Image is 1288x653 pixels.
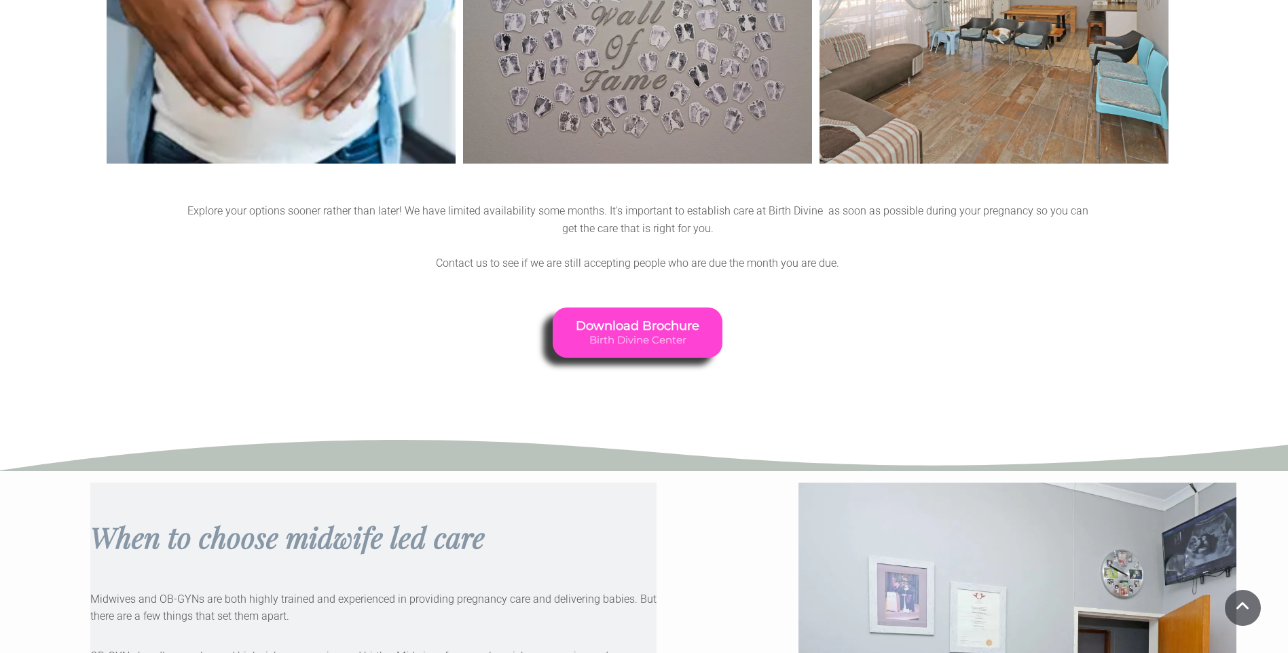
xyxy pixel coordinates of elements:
p: Contact us to see if we are still accepting people who are due the month you are due. [183,255,1092,272]
p: Midwives and OB-GYNs are both highly trained and experienced in providing pregnancy care and deli... [90,591,657,625]
p: Explore your options sooner rather than later! We have limited availability some months. It's imp... [183,202,1092,237]
a: Scroll To Top [1225,590,1261,626]
a: Download Brochure Birth Divine Center [553,307,722,358]
span: Birth Divine Center [576,333,699,346]
span: When to choose midwife led care [90,518,485,556]
span: Download Brochure [576,319,699,334]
